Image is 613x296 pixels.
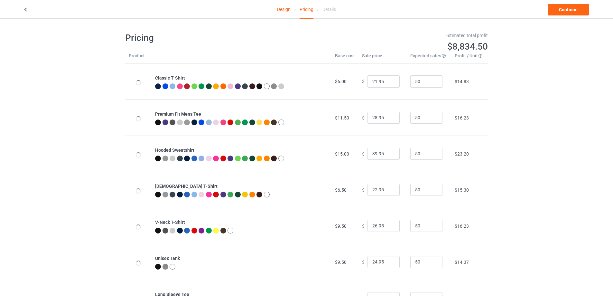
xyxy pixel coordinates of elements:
[455,187,469,193] span: $15.30
[362,151,365,156] span: $
[362,223,365,228] span: $
[455,115,469,120] span: $16.23
[362,187,365,192] span: $
[155,111,201,117] b: Premium Fit Mens Tee
[322,0,336,18] div: Details
[455,224,469,229] span: $16.23
[455,151,469,157] span: $23.20
[335,224,347,229] span: $9.50
[277,0,291,18] a: Design
[184,119,190,125] img: heather_texture.png
[155,75,185,81] b: Classic T-Shirt
[447,41,488,52] span: $8,834.50
[155,184,218,189] b: [DEMOGRAPHIC_DATA] T-Shirt
[311,32,488,39] div: Estimated total profit
[125,53,152,63] th: Product
[358,53,407,63] th: Sale price
[335,151,349,157] span: $15.00
[362,115,365,120] span: $
[335,79,347,84] span: $6.00
[125,32,302,44] h1: Pricing
[362,79,365,84] span: $
[163,264,168,270] img: heather_texture.png
[455,260,469,265] span: $14.37
[455,79,469,84] span: $14.83
[407,53,451,63] th: Expected sales
[155,256,180,261] b: Unisex Tank
[335,260,347,265] span: $9.50
[451,53,488,63] th: Profit / Unit
[335,187,347,193] span: $6.50
[335,115,349,120] span: $11.50
[155,148,194,153] b: Hooded Sweatshirt
[362,259,365,264] span: $
[155,220,185,225] b: V-Neck T-Shirt
[300,0,313,19] div: Pricing
[331,53,358,63] th: Base cost
[548,4,589,15] a: Continue
[271,83,277,89] img: heather_texture.png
